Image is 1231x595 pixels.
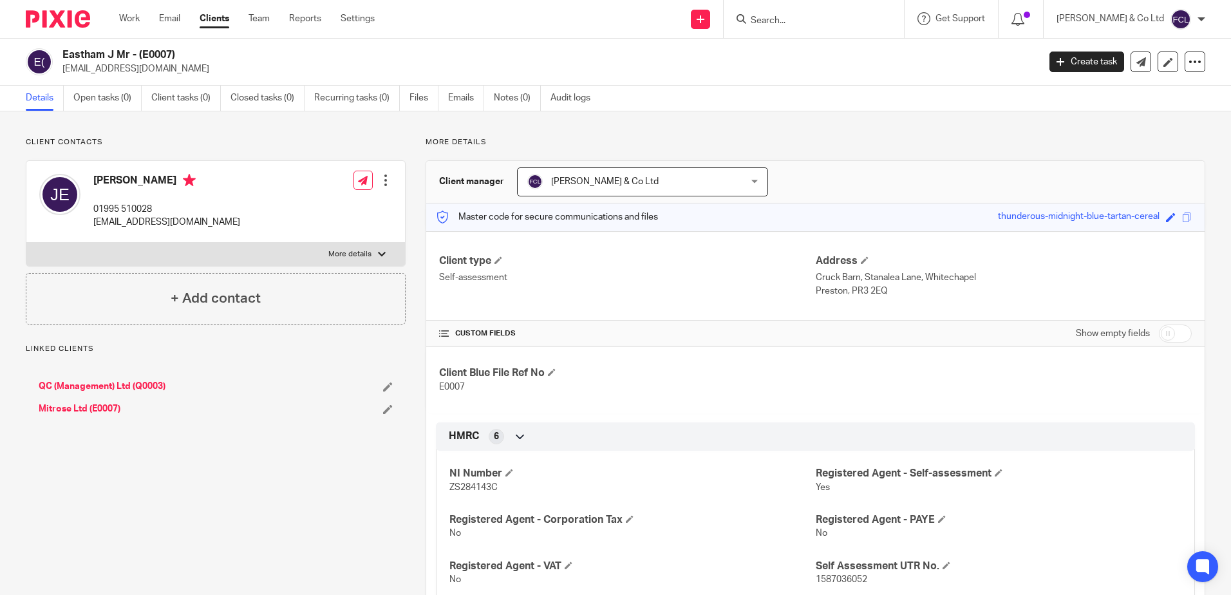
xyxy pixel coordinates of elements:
[328,249,371,260] p: More details
[439,328,815,339] h4: CUSTOM FIELDS
[816,560,1181,573] h4: Self Assessment UTR No.
[439,254,815,268] h4: Client type
[998,210,1160,225] div: thunderous-midnight-blue-tartan-cereal
[449,560,815,573] h4: Registered Agent - VAT
[449,529,461,538] span: No
[151,86,221,111] a: Client tasks (0)
[439,366,815,380] h4: Client Blue File Ref No
[26,10,90,28] img: Pixie
[26,86,64,111] a: Details
[749,15,865,27] input: Search
[439,271,815,284] p: Self-assessment
[62,48,836,62] h2: Eastham J Mr - (E0007)
[26,48,53,75] img: svg%3E
[816,575,867,584] span: 1587036052
[550,86,600,111] a: Audit logs
[1049,52,1124,72] a: Create task
[171,288,261,308] h4: + Add contact
[159,12,180,25] a: Email
[816,254,1192,268] h4: Address
[816,513,1181,527] h4: Registered Agent - PAYE
[314,86,400,111] a: Recurring tasks (0)
[200,12,229,25] a: Clients
[93,216,240,229] p: [EMAIL_ADDRESS][DOMAIN_NAME]
[62,62,1030,75] p: [EMAIL_ADDRESS][DOMAIN_NAME]
[409,86,438,111] a: Files
[816,271,1192,284] p: Cruck Barn, Stanalea Lane, Whitechapel
[93,203,240,216] p: 01995 510028
[183,174,196,187] i: Primary
[449,430,479,443] span: HMRC
[448,86,484,111] a: Emails
[73,86,142,111] a: Open tasks (0)
[289,12,321,25] a: Reports
[26,344,406,354] p: Linked clients
[93,174,240,190] h4: [PERSON_NAME]
[439,382,465,392] span: E0007
[449,513,815,527] h4: Registered Agent - Corporation Tax
[816,285,1192,297] p: Preston, PR3 2EQ
[230,86,305,111] a: Closed tasks (0)
[935,14,985,23] span: Get Support
[119,12,140,25] a: Work
[449,467,815,480] h4: NI Number
[816,483,830,492] span: Yes
[551,177,659,186] span: [PERSON_NAME] & Co Ltd
[39,380,165,393] a: QC (Management) Ltd (Q0003)
[816,467,1181,480] h4: Registered Agent - Self-assessment
[341,12,375,25] a: Settings
[494,430,499,443] span: 6
[1076,327,1150,340] label: Show empty fields
[439,175,504,188] h3: Client manager
[26,137,406,147] p: Client contacts
[436,211,658,223] p: Master code for secure communications and files
[494,86,541,111] a: Notes (0)
[449,483,498,492] span: ZS284143C
[1057,12,1164,25] p: [PERSON_NAME] & Co Ltd
[449,575,461,584] span: No
[527,174,543,189] img: svg%3E
[39,174,80,215] img: svg%3E
[249,12,270,25] a: Team
[816,529,827,538] span: No
[39,402,120,415] a: Mitrose Ltd (E0007)
[1170,9,1191,30] img: svg%3E
[426,137,1205,147] p: More details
